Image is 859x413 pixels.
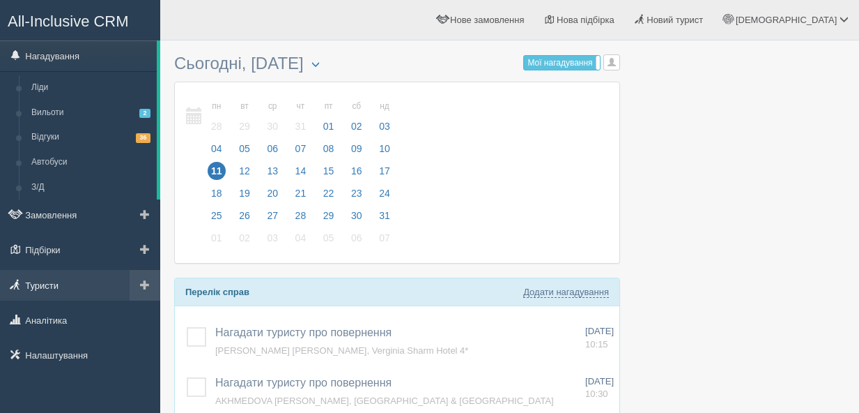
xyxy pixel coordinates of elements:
a: 09 [343,141,370,163]
a: Автобуси [25,150,157,175]
a: 27 [259,208,286,230]
span: 03 [376,117,394,135]
span: 06 [348,229,366,247]
span: Новий турист [647,15,703,25]
a: 06 [259,141,286,163]
span: 22 [320,184,338,202]
span: 04 [208,140,226,158]
a: 28 [288,208,314,230]
span: 19 [235,184,254,202]
span: 2 [139,109,150,118]
span: 17 [376,162,394,180]
a: 16 [343,163,370,186]
a: чт 31 [288,93,314,141]
span: 29 [320,206,338,225]
a: 25 [203,208,230,230]
a: 15 [316,163,342,186]
span: 10:15 [585,339,608,350]
a: 05 [231,141,258,163]
span: 01 [208,229,226,247]
a: [DATE] 10:15 [585,325,614,351]
b: Перелік справ [185,287,249,297]
a: 26 [231,208,258,230]
span: 16 [348,162,366,180]
a: [PERSON_NAME] [PERSON_NAME], Verginia Sharm Hotel 4* [215,345,468,356]
span: 28 [208,117,226,135]
span: 01 [320,117,338,135]
a: 19 [231,186,258,208]
span: 26 [235,206,254,225]
a: 30 [343,208,370,230]
a: 10 [371,141,394,163]
span: Нове замовлення [450,15,524,25]
a: 23 [343,186,370,208]
span: 04 [292,229,310,247]
a: 07 [288,141,314,163]
span: AKHMEDOVA [PERSON_NAME], [GEOGRAPHIC_DATA] & [GEOGRAPHIC_DATA] [215,396,554,406]
span: [DATE] [585,326,614,336]
span: 25 [208,206,226,225]
span: 31 [292,117,310,135]
span: 14 [292,162,310,180]
a: Вильоти2 [25,100,157,126]
a: нд 03 [371,93,394,141]
a: 31 [371,208,394,230]
span: 21 [292,184,310,202]
span: [DATE] [585,376,614,386]
span: 03 [263,229,281,247]
a: Відгуки36 [25,125,157,150]
a: 07 [371,230,394,253]
a: 03 [259,230,286,253]
a: ср 30 [259,93,286,141]
small: пт [320,100,338,112]
a: 05 [316,230,342,253]
a: [DATE] 10:30 [585,375,614,401]
span: 05 [320,229,338,247]
a: 08 [316,141,342,163]
a: сб 02 [343,93,370,141]
span: 29 [235,117,254,135]
small: вт [235,100,254,112]
span: 06 [263,140,281,158]
a: Нагадати туристу про повернення [215,326,392,338]
span: 02 [235,229,254,247]
span: 07 [292,140,310,158]
span: 24 [376,184,394,202]
span: 10 [376,140,394,158]
span: 28 [292,206,310,225]
span: Мої нагадування [527,58,592,68]
a: 14 [288,163,314,186]
a: 04 [288,230,314,253]
a: 01 [203,230,230,253]
a: 17 [371,163,394,186]
a: Нагадати туристу про повернення [215,377,392,389]
span: 18 [208,184,226,202]
span: 07 [376,229,394,247]
a: 12 [231,163,258,186]
span: 10:30 [585,389,608,399]
span: 08 [320,140,338,158]
span: 30 [348,206,366,225]
small: нд [376,100,394,112]
a: 11 [203,163,230,186]
small: пн [208,100,226,112]
h3: Сьогодні, [DATE] [174,54,620,75]
a: 18 [203,186,230,208]
span: 05 [235,140,254,158]
span: 02 [348,117,366,135]
span: 13 [263,162,281,180]
span: 12 [235,162,254,180]
a: вт 29 [231,93,258,141]
span: 15 [320,162,338,180]
span: 30 [263,117,281,135]
a: З/Д [25,175,157,200]
a: 20 [259,186,286,208]
a: Додати нагадування [523,287,609,298]
a: 02 [231,230,258,253]
span: All-Inclusive CRM [8,13,129,30]
a: 21 [288,186,314,208]
a: 04 [203,141,230,163]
